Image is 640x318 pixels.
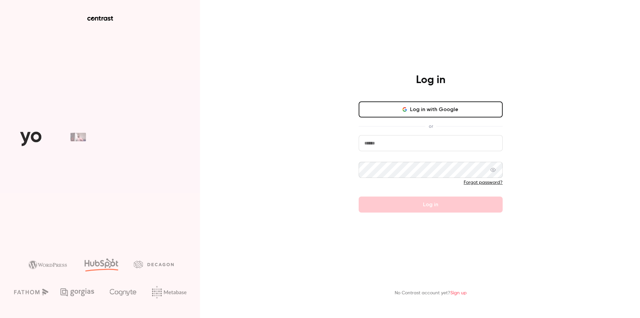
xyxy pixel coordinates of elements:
img: decagon [134,261,174,268]
span: or [425,123,436,130]
p: No Contrast account yet? [395,290,467,297]
button: Log in with Google [359,101,503,117]
a: Sign up [450,291,467,295]
a: Forgot password? [464,180,503,185]
h4: Log in [416,73,445,87]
